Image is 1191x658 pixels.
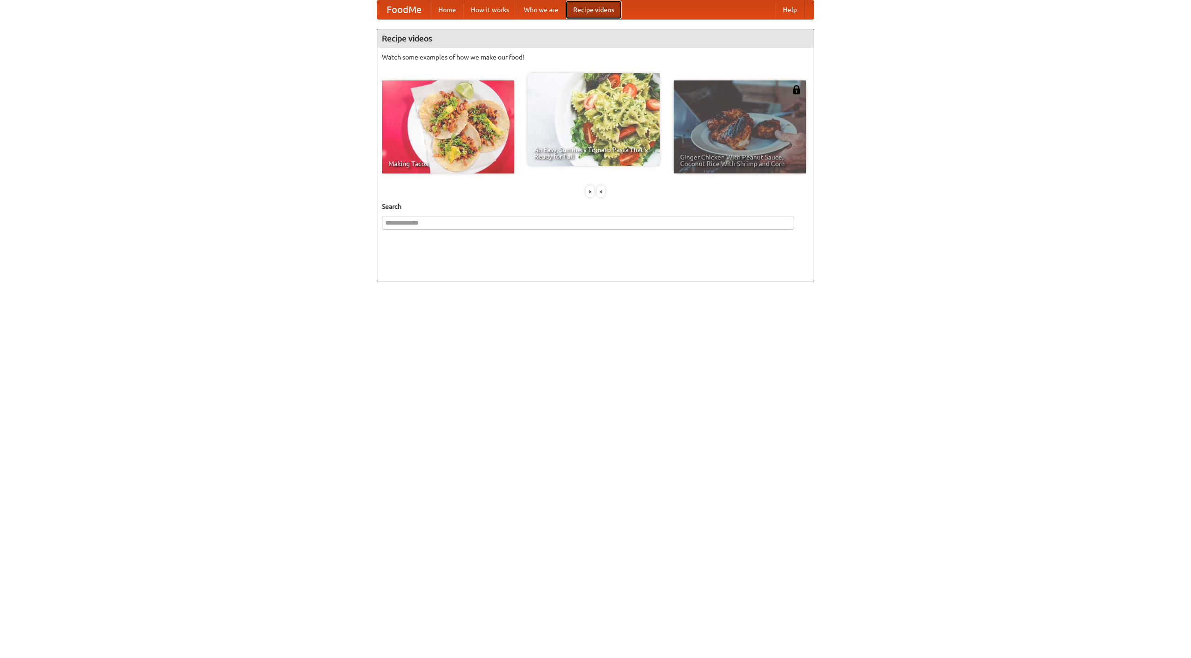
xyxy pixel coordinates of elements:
a: How it works [463,0,516,19]
img: 483408.png [792,85,801,94]
a: Recipe videos [566,0,622,19]
div: « [586,186,594,197]
h5: Search [382,202,809,211]
a: Making Tacos [382,80,514,173]
a: An Easy, Summery Tomato Pasta That's Ready for Fall [528,73,660,166]
div: » [597,186,605,197]
a: FoodMe [377,0,431,19]
h4: Recipe videos [377,29,814,48]
a: Home [431,0,463,19]
p: Watch some examples of how we make our food! [382,53,809,62]
span: An Easy, Summery Tomato Pasta That's Ready for Fall [534,146,653,160]
a: Help [776,0,804,19]
a: Who we are [516,0,566,19]
span: Making Tacos [388,160,508,167]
